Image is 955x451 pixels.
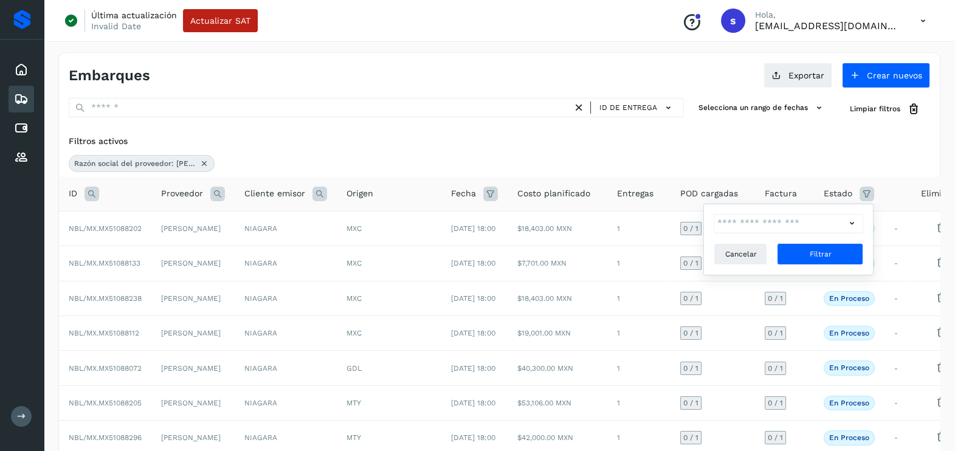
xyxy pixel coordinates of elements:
span: MXC [346,224,362,233]
div: Cuentas por pagar [9,115,34,142]
span: MXC [346,294,362,303]
span: NBL/MX.MX51088072 [69,364,142,373]
span: NBL/MX.MX51088202 [69,224,142,233]
span: 0 / 1 [768,329,783,337]
div: Inicio [9,57,34,83]
p: Hola, [755,10,901,20]
span: NBL/MX.MX51088296 [69,433,142,442]
span: Factura [765,187,797,200]
span: 0 / 1 [683,399,698,407]
span: GDL [346,364,362,373]
span: ID de entrega [599,102,657,113]
span: [DATE] 18:00 [451,364,495,373]
span: Entregas [617,187,653,200]
td: NIAGARA [235,385,337,420]
span: 0 / 1 [683,225,698,232]
span: 0 / 1 [683,365,698,372]
span: [DATE] 18:00 [451,329,495,337]
span: 0 / 1 [683,260,698,267]
span: MTY [346,399,361,407]
p: smedina@niagarawater.com [755,20,901,32]
button: Actualizar SAT [183,9,258,32]
span: MTY [346,433,361,442]
span: [DATE] 18:00 [451,259,495,267]
span: MXC [346,329,362,337]
span: Limpiar filtros [850,103,900,114]
span: 0 / 1 [768,399,783,407]
td: NIAGARA [235,246,337,281]
p: En proceso [829,399,869,407]
span: [DATE] 18:00 [451,433,495,442]
span: 0 / 1 [768,295,783,302]
button: Crear nuevos [842,63,930,88]
td: [PERSON_NAME] [151,246,235,281]
span: Actualizar SAT [190,16,250,25]
p: Última actualización [91,10,177,21]
td: 1 [607,211,671,246]
td: 1 [607,281,671,315]
p: Invalid Date [91,21,141,32]
span: 0 / 1 [683,295,698,302]
td: 1 [607,351,671,385]
span: POD cargadas [680,187,738,200]
td: [PERSON_NAME] [151,281,235,315]
span: MXC [346,259,362,267]
span: Costo planificado [517,187,590,200]
span: 0 / 1 [768,365,783,372]
button: Limpiar filtros [840,98,930,120]
td: $40,300.00 MXN [508,351,607,385]
span: [DATE] 18:00 [451,224,495,233]
button: Exportar [764,63,832,88]
td: $7,701.00 MXN [508,246,607,281]
button: ID de entrega [596,99,678,117]
span: ID [69,187,77,200]
span: Exportar [788,71,824,80]
td: - [884,211,911,246]
td: - [884,316,911,351]
td: 1 [607,316,671,351]
p: En proceso [829,433,869,442]
td: $19,001.00 MXN [508,316,607,351]
td: NIAGARA [235,211,337,246]
span: Razón social del proveedor: [PERSON_NAME] [74,158,196,169]
td: NIAGARA [235,316,337,351]
td: [PERSON_NAME] [151,385,235,420]
span: Estado [824,187,852,200]
div: Filtros activos [69,135,930,148]
button: Selecciona un rango de fechas [694,98,830,118]
span: [DATE] 18:00 [451,399,495,407]
span: NBL/MX.MX51088238 [69,294,142,303]
span: Fecha [451,187,476,200]
span: 0 / 1 [683,434,698,441]
span: Proveedor [161,187,203,200]
span: NBL/MX.MX51088112 [69,329,139,337]
td: - [884,385,911,420]
span: NBL/MX.MX51088205 [69,399,142,407]
span: Cliente emisor [244,187,305,200]
div: Proveedores [9,144,34,171]
td: NIAGARA [235,351,337,385]
p: En proceso [829,329,869,337]
h4: Embarques [69,67,150,84]
td: 1 [607,246,671,281]
td: - [884,246,911,281]
p: En proceso [829,294,869,303]
span: [DATE] 18:00 [451,294,495,303]
td: [PERSON_NAME] [151,351,235,385]
span: NBL/MX.MX51088133 [69,259,140,267]
span: Crear nuevos [867,71,922,80]
td: $18,403.00 MXN [508,281,607,315]
span: 0 / 1 [768,434,783,441]
div: Embarques [9,86,34,112]
p: En proceso [829,363,869,372]
td: [PERSON_NAME] [151,211,235,246]
span: 0 / 1 [683,329,698,337]
td: NIAGARA [235,281,337,315]
span: Origen [346,187,373,200]
td: $18,403.00 MXN [508,211,607,246]
td: [PERSON_NAME] [151,316,235,351]
td: $53,106.00 MXN [508,385,607,420]
td: - [884,351,911,385]
div: Razón social del proveedor: RICARDO MONTEMAYOR [69,155,215,172]
td: 1 [607,385,671,420]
